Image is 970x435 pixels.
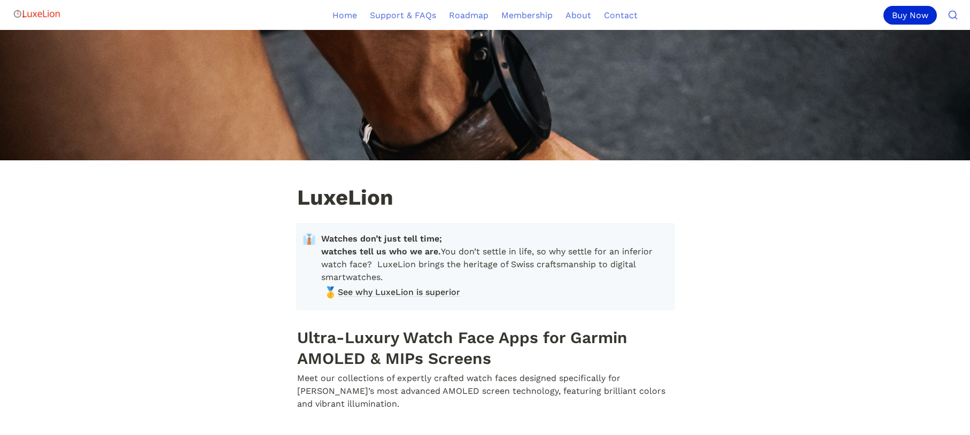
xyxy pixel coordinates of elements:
[296,325,674,370] h1: Ultra-Luxury Watch Face Apps for Garmin AMOLED & MIPs Screens
[321,284,665,300] a: 🥇See why LuxeLion is superior
[296,186,674,212] h1: LuxeLion
[321,234,445,257] strong: Watches don’t just tell time; watches tell us who we are.
[321,232,665,284] span: You don’t settle in life, so why settle for an inferior watch face? LuxeLion brings the heritage ...
[883,6,937,25] div: Buy Now
[302,232,316,245] span: 👔
[296,370,674,412] p: Meet our collections of expertly crafted watch faces designed specifically for [PERSON_NAME]’s mo...
[324,286,335,297] span: 🥇
[13,3,61,25] img: Logo
[338,286,460,299] span: See why LuxeLion is superior
[883,6,941,25] a: Buy Now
